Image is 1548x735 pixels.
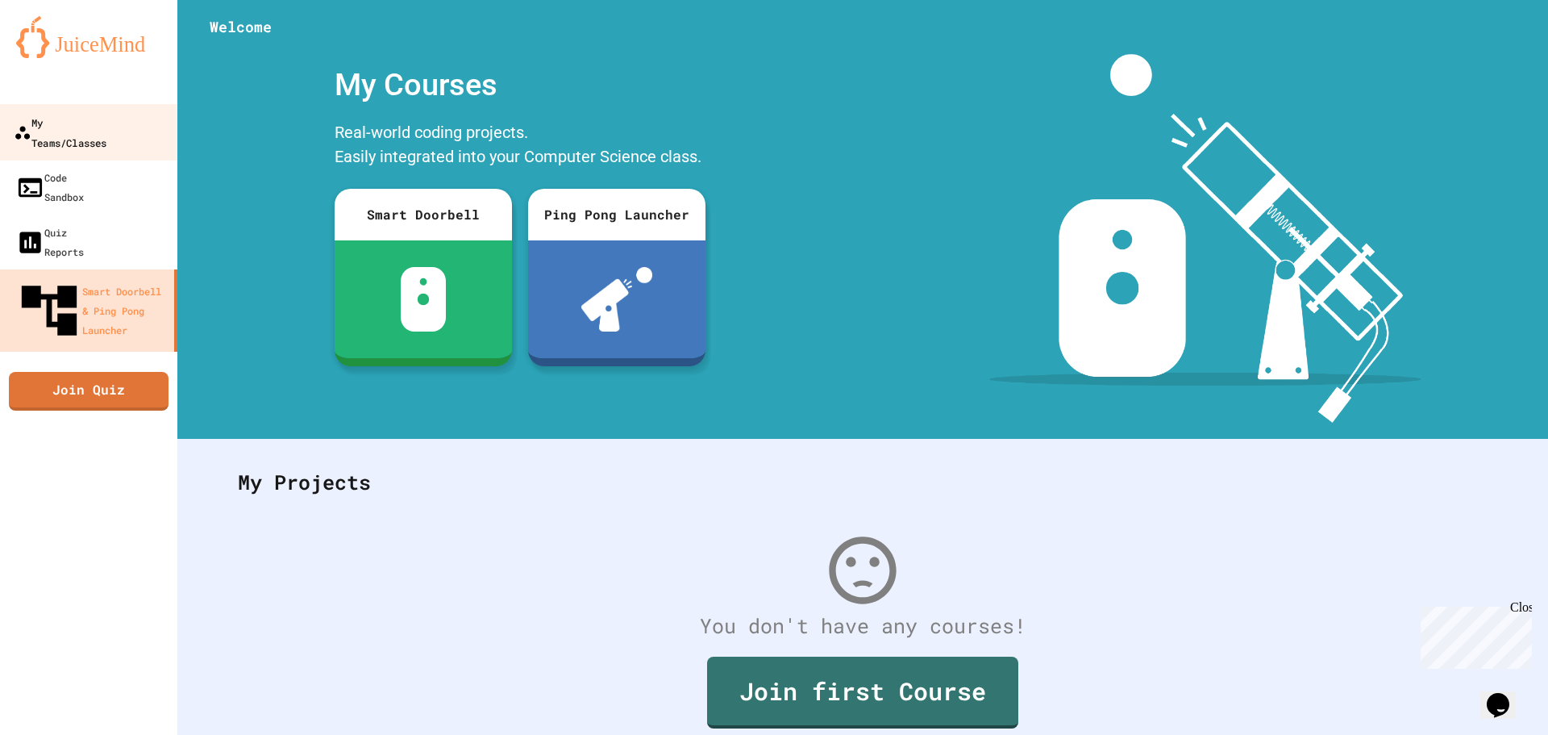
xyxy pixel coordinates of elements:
iframe: chat widget [1480,670,1532,719]
div: My Teams/Classes [14,112,106,152]
img: logo-orange.svg [16,16,161,58]
img: ppl-with-ball.png [581,267,653,332]
div: Quiz Reports [16,223,84,261]
div: My Courses [327,54,714,116]
div: My Projects [222,451,1504,514]
div: Chat with us now!Close [6,6,111,102]
img: sdb-white.svg [401,267,447,332]
div: Smart Doorbell [335,189,512,240]
a: Join Quiz [9,372,169,411]
iframe: chat widget [1414,600,1532,669]
img: banner-image-my-projects.png [989,54,1421,423]
div: You don't have any courses! [222,611,1504,641]
div: Ping Pong Launcher [528,189,705,240]
a: Join first Course [707,657,1018,729]
div: Real-world coding projects. Easily integrated into your Computer Science class. [327,116,714,177]
div: Code Sandbox [16,168,84,207]
div: Smart Doorbell & Ping Pong Launcher [16,278,168,344]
